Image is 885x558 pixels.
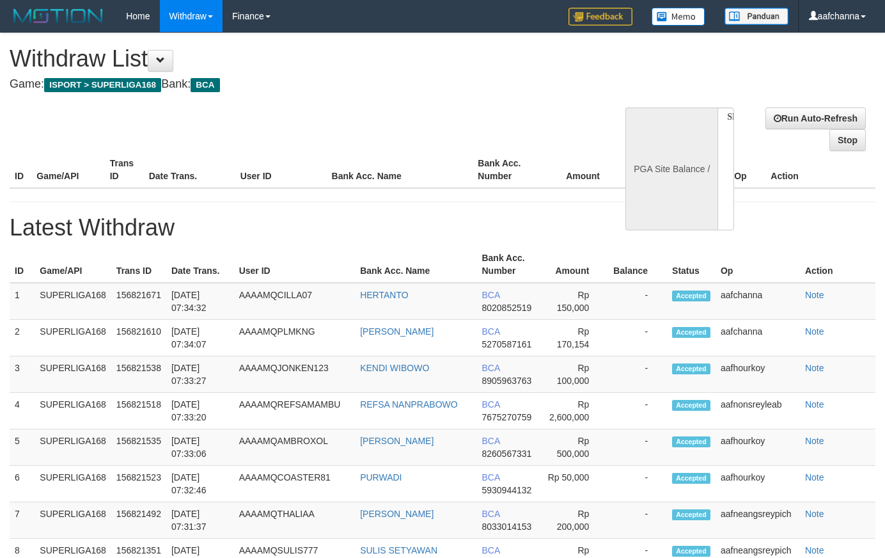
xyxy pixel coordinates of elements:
[619,152,686,188] th: Balance
[539,356,608,393] td: Rp 100,000
[672,400,710,411] span: Accepted
[234,429,355,466] td: AAAAMQAMBROXOL
[716,283,800,320] td: aafchanna
[608,502,667,539] td: -
[482,339,531,349] span: 5270587161
[608,393,667,429] td: -
[10,356,35,393] td: 3
[360,363,429,373] a: KENDI WIBOWO
[360,545,437,555] a: SULIS SETYAWAN
[35,502,111,539] td: SUPERLIGA168
[476,246,539,283] th: Bank Acc. Number
[729,152,765,188] th: Op
[10,215,875,241] h1: Latest Withdraw
[111,320,166,356] td: 156821610
[482,449,531,459] span: 8260567331
[35,466,111,502] td: SUPERLIGA168
[539,320,608,356] td: Rp 170,154
[546,152,619,188] th: Amount
[652,8,705,26] img: Button%20Memo.svg
[672,509,710,520] span: Accepted
[482,485,531,495] span: 5930944132
[234,502,355,539] td: AAAAMQTHALIAA
[765,108,866,129] a: Run Auto-Refresh
[568,8,632,26] img: Feedback.jpg
[35,320,111,356] td: SUPERLIGA168
[805,326,824,337] a: Note
[166,393,234,429] td: [DATE] 07:33:20
[482,303,531,313] span: 8020852519
[10,46,577,72] h1: Withdraw List
[10,78,577,91] h4: Game: Bank:
[805,436,824,446] a: Note
[765,152,875,188] th: Action
[672,436,710,447] span: Accepted
[166,466,234,502] td: [DATE] 07:32:46
[355,246,476,283] th: Bank Acc. Name
[234,283,355,320] td: AAAAMQCILLA07
[10,502,35,539] td: 7
[672,327,710,338] span: Accepted
[608,466,667,502] td: -
[360,326,434,337] a: [PERSON_NAME]
[10,393,35,429] td: 4
[805,290,824,300] a: Note
[35,393,111,429] td: SUPERLIGA168
[166,429,234,466] td: [DATE] 07:33:06
[482,436,499,446] span: BCA
[608,320,667,356] td: -
[829,129,866,151] a: Stop
[360,290,408,300] a: HERTANTO
[482,545,499,555] span: BCA
[35,246,111,283] th: Game/API
[608,356,667,393] td: -
[716,502,800,539] td: aafneangsreypich
[672,473,710,484] span: Accepted
[482,472,499,482] span: BCA
[482,326,499,337] span: BCA
[327,152,473,188] th: Bank Acc. Name
[716,320,800,356] td: aafchanna
[608,283,667,320] td: -
[235,152,327,188] th: User ID
[539,393,608,429] td: Rp 2,600,000
[482,376,531,386] span: 8905963763
[166,356,234,393] td: [DATE] 07:33:27
[31,152,104,188] th: Game/API
[44,78,161,92] span: ISPORT > SUPERLIGA168
[672,363,710,374] span: Accepted
[473,152,545,188] th: Bank Acc. Number
[482,509,499,519] span: BCA
[805,509,824,519] a: Note
[111,429,166,466] td: 156821535
[539,466,608,502] td: Rp 50,000
[234,393,355,429] td: AAAAMQREFSAMAMBU
[234,246,355,283] th: User ID
[716,393,800,429] td: aafnonsreyleab
[35,429,111,466] td: SUPERLIGA168
[166,283,234,320] td: [DATE] 07:34:32
[10,320,35,356] td: 2
[716,429,800,466] td: aafhourkoy
[10,466,35,502] td: 6
[805,399,824,410] a: Note
[360,436,434,446] a: [PERSON_NAME]
[35,283,111,320] td: SUPERLIGA168
[111,393,166,429] td: 156821518
[482,363,499,373] span: BCA
[166,320,234,356] td: [DATE] 07:34:07
[234,356,355,393] td: AAAAMQJONKEN123
[539,246,608,283] th: Amount
[805,545,824,555] a: Note
[539,283,608,320] td: Rp 150,000
[672,291,710,301] span: Accepted
[166,246,234,283] th: Date Trans.
[10,429,35,466] td: 5
[10,6,107,26] img: MOTION_logo.png
[10,283,35,320] td: 1
[608,429,667,466] td: -
[10,246,35,283] th: ID
[10,152,31,188] th: ID
[805,363,824,373] a: Note
[360,509,434,519] a: [PERSON_NAME]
